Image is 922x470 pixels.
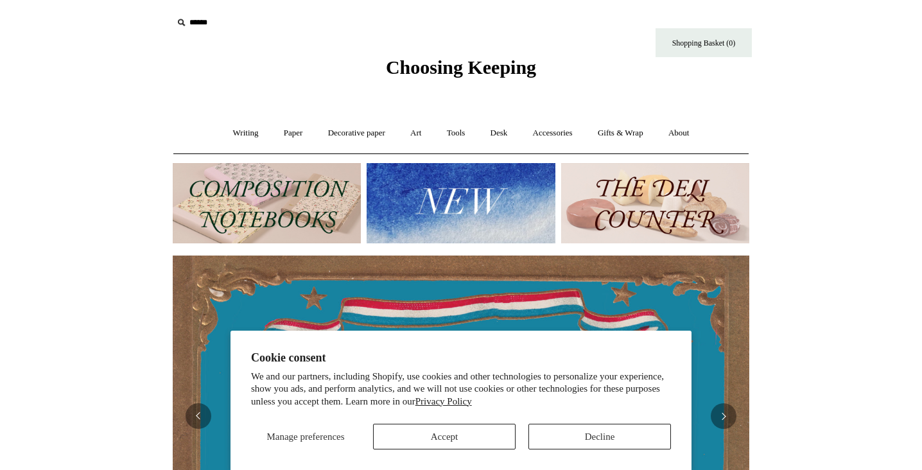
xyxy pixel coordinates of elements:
a: Desk [479,116,519,150]
a: Shopping Basket (0) [656,28,752,57]
a: Gifts & Wrap [586,116,655,150]
h2: Cookie consent [251,351,671,365]
button: Next [711,403,736,429]
img: The Deli Counter [561,163,749,243]
a: Privacy Policy [415,396,472,406]
button: Accept [373,424,516,449]
a: Art [399,116,433,150]
a: Paper [272,116,315,150]
p: We and our partners, including Shopify, use cookies and other technologies to personalize your ex... [251,370,671,408]
a: Choosing Keeping [386,67,536,76]
span: Choosing Keeping [386,57,536,78]
a: Accessories [521,116,584,150]
img: 202302 Composition ledgers.jpg__PID:69722ee6-fa44-49dd-a067-31375e5d54ec [173,163,361,243]
a: Decorative paper [317,116,397,150]
button: Decline [528,424,671,449]
a: Writing [222,116,270,150]
a: About [657,116,701,150]
span: Manage preferences [266,431,344,442]
button: Manage preferences [251,424,360,449]
button: Previous [186,403,211,429]
a: Tools [435,116,477,150]
img: New.jpg__PID:f73bdf93-380a-4a35-bcfe-7823039498e1 [367,163,555,243]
